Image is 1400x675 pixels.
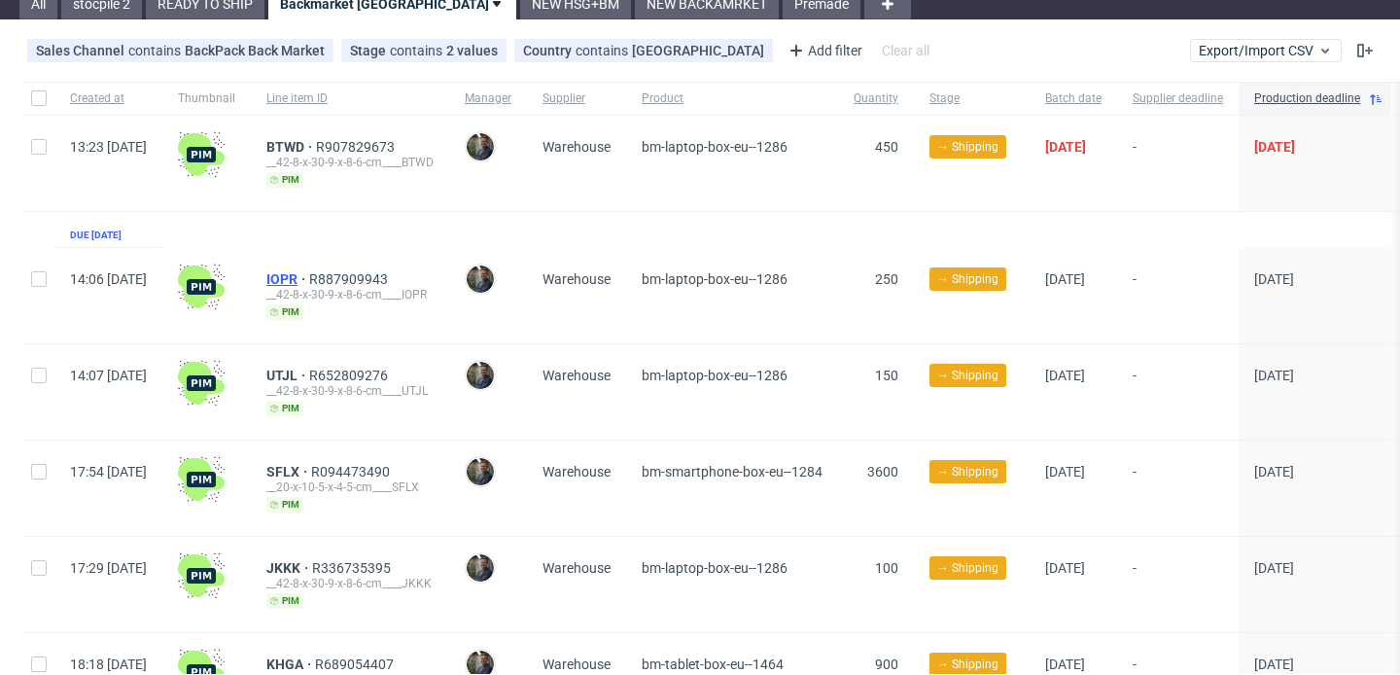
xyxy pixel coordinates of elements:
span: Warehouse [542,368,611,383]
span: 100 [875,560,898,576]
span: Quantity [854,90,898,107]
span: 18:18 [DATE] [70,657,147,672]
img: Maciej Sobola [467,362,494,389]
span: Supplier [542,90,611,107]
span: [DATE] [1254,368,1294,383]
span: → Shipping [937,270,998,288]
span: bm-smartphone-box-eu--1284 [642,464,822,480]
span: - [1133,139,1223,188]
span: Production deadline [1254,90,1360,107]
img: wHgJFi1I6lmhQAAAABJRU5ErkJggg== [178,131,225,178]
span: 14:06 [DATE] [70,271,147,287]
a: R887909943 [309,271,392,287]
span: 17:29 [DATE] [70,560,147,576]
span: Supplier deadline [1133,90,1223,107]
a: IOPR [266,271,309,287]
span: Warehouse [542,560,611,576]
span: 450 [875,139,898,155]
span: → Shipping [937,463,998,480]
div: 2 values [446,43,498,58]
img: Maciej Sobola [467,133,494,160]
div: [GEOGRAPHIC_DATA] [632,43,764,58]
a: R907829673 [316,139,399,155]
span: bm-laptop-box-eu--1286 [642,139,787,155]
span: Stage [929,90,1014,107]
span: [DATE] [1045,464,1085,480]
img: wHgJFi1I6lmhQAAAABJRU5ErkJggg== [178,456,225,503]
span: Batch date [1045,90,1102,107]
span: contains [128,43,185,58]
a: R094473490 [311,464,394,480]
span: 3600 [867,464,898,480]
span: [DATE] [1045,368,1085,383]
div: BackPack Back Market [185,43,325,58]
span: Warehouse [542,271,611,287]
span: → Shipping [937,656,998,673]
span: contains [576,43,632,58]
span: - [1133,368,1223,416]
img: wHgJFi1I6lmhQAAAABJRU5ErkJggg== [178,360,225,407]
a: R689054407 [315,657,398,672]
span: [DATE] [1254,139,1295,155]
span: bm-laptop-box-eu--1286 [642,368,787,383]
span: Thumbnail [178,90,235,107]
div: Add filter [781,35,866,66]
span: [DATE] [1045,657,1085,672]
span: Warehouse [542,139,611,155]
span: [DATE] [1254,464,1294,480]
a: BTWD [266,139,316,155]
div: __42-8-x-30-9-x-8-6-cm____IOPR [266,287,434,302]
span: bm-laptop-box-eu--1286 [642,271,787,287]
span: Created at [70,90,147,107]
div: __42-8-x-30-9-x-8-6-cm____JKKK [266,576,434,591]
span: 150 [875,368,898,383]
span: 17:54 [DATE] [70,464,147,480]
span: 14:07 [DATE] [70,368,147,383]
div: __20-x-10-5-x-4-5-cm____SFLX [266,480,434,495]
span: pim [266,593,303,609]
span: SFLX [266,464,311,480]
span: Country [523,43,576,58]
span: [DATE] [1045,560,1085,576]
span: contains [390,43,446,58]
a: UTJL [266,368,309,383]
a: KHGA [266,657,315,672]
span: [DATE] [1045,271,1085,287]
span: → Shipping [937,559,998,577]
span: [DATE] [1254,560,1294,576]
span: 250 [875,271,898,287]
span: Export/Import CSV [1199,43,1333,58]
span: - [1133,271,1223,320]
a: R652809276 [309,368,392,383]
span: Stage [350,43,390,58]
img: wHgJFi1I6lmhQAAAABJRU5ErkJggg== [178,264,225,310]
span: pim [266,497,303,513]
span: pim [266,172,303,188]
span: pim [266,304,303,320]
span: [DATE] [1045,139,1086,155]
span: 900 [875,657,898,672]
span: - [1133,464,1223,513]
span: Warehouse [542,464,611,480]
span: Sales Channel [36,43,128,58]
img: wHgJFi1I6lmhQAAAABJRU5ErkJggg== [178,552,225,599]
span: JKKK [266,560,312,576]
img: Maciej Sobola [467,266,494,293]
span: → Shipping [937,367,998,384]
img: Maciej Sobola [467,554,494,582]
span: 13:23 [DATE] [70,139,147,155]
a: R336735395 [312,560,395,576]
span: bm-tablet-box-eu--1464 [642,657,784,672]
span: - [1133,560,1223,609]
span: [DATE] [1254,657,1294,672]
div: __42-8-x-30-9-x-8-6-cm____BTWD [266,155,434,170]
